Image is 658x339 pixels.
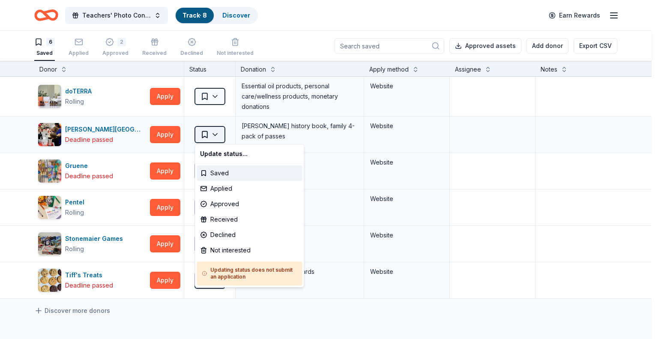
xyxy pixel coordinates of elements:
[197,227,302,243] div: Declined
[197,146,302,162] div: Update status...
[197,243,302,258] div: Not interested
[197,212,302,227] div: Received
[197,196,302,212] div: Approved
[197,165,302,181] div: Saved
[197,181,302,196] div: Applied
[202,267,297,280] h5: Updating status does not submit an application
